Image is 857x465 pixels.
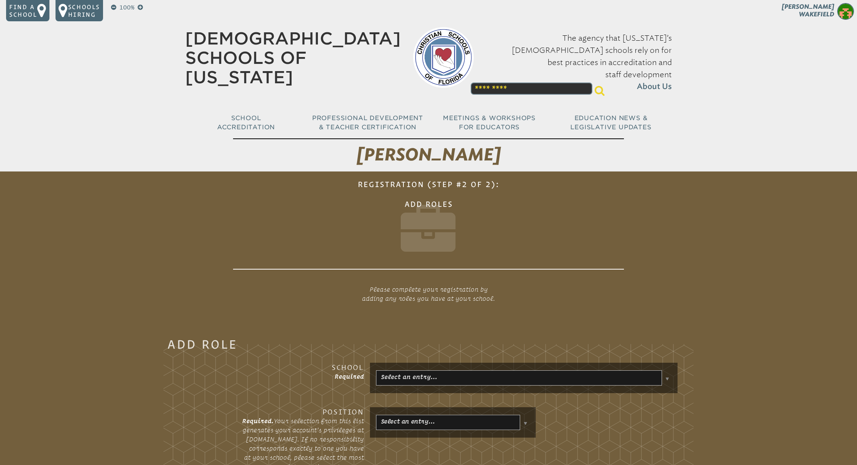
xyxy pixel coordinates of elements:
[413,27,474,88] img: csf-logo-web-colors.png
[782,3,834,18] span: [PERSON_NAME] Wakefield
[68,3,100,18] p: Schools Hiring
[443,114,536,131] span: Meetings & Workshops for Educators
[312,114,423,131] span: Professional Development & Teacher Certification
[185,29,401,87] a: [DEMOGRAPHIC_DATA] Schools of [US_STATE]
[167,340,237,349] legend: Add Role
[570,114,651,131] span: Education News & Legislative Updates
[378,371,437,383] a: Select an entry…
[335,373,364,380] span: Required
[9,3,37,18] p: Find a school
[242,363,364,372] h3: School
[118,3,136,12] p: 100%
[233,175,624,270] h1: Registration (Step #2 of 2): Add Roles
[486,32,672,93] p: The agency that [US_STATE]’s [DEMOGRAPHIC_DATA] schools rely on for best practices in accreditati...
[304,282,553,306] p: Please complete your registration by adding any roles you have at your school.
[357,144,501,165] span: [PERSON_NAME]
[242,417,274,424] span: Required.
[242,407,364,416] h3: Position
[378,415,435,427] a: Select an entry…
[217,114,275,131] span: School Accreditation
[637,81,672,93] span: About Us
[837,3,854,20] img: cd9fb6ee8ca01db34cc815686b812ab4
